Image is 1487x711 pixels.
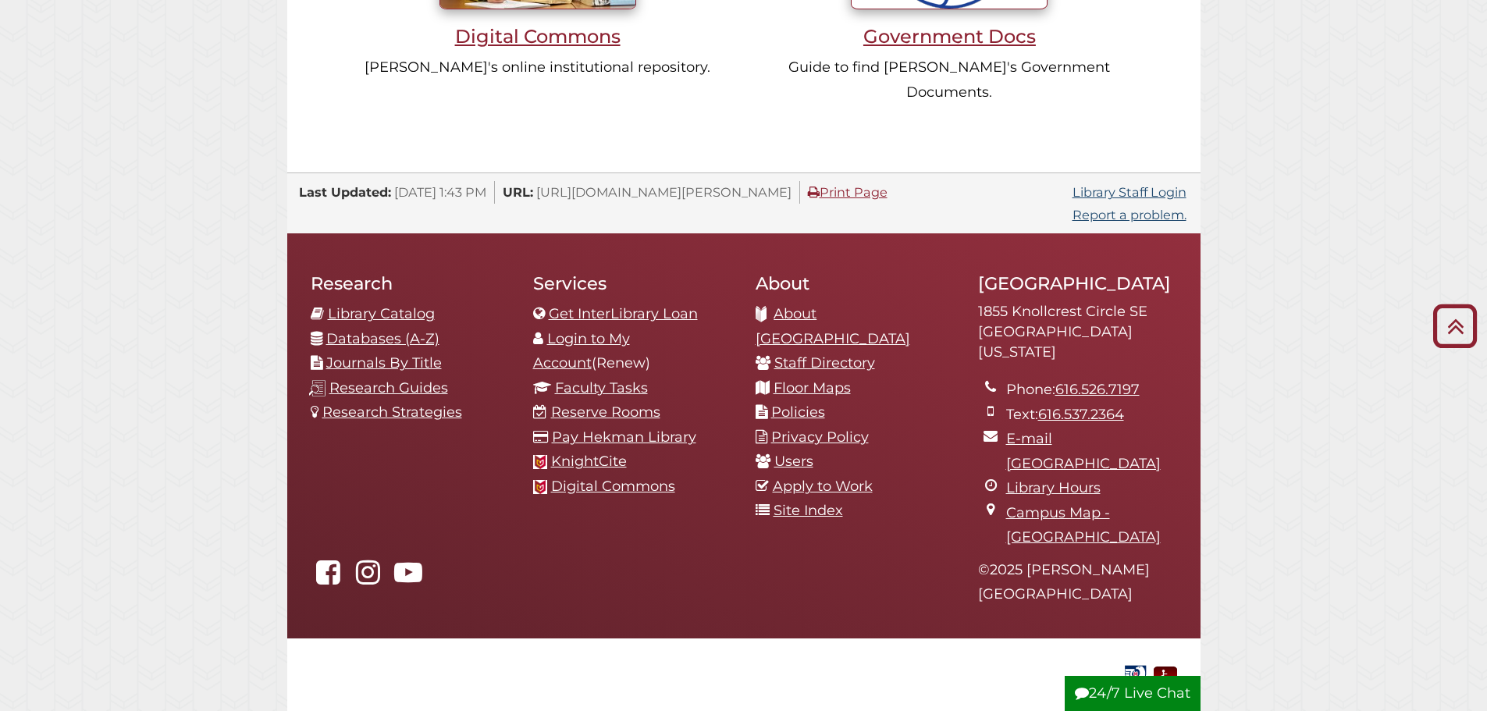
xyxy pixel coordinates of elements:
a: Hekman Library on Facebook [311,569,347,586]
a: Login to My Account [533,330,630,372]
img: Calvin favicon logo [533,480,547,494]
li: (Renew) [533,327,732,376]
a: Get InterLibrary Loan [549,305,698,322]
p: Guide to find [PERSON_NAME]'s Government Documents. [774,55,1126,105]
a: Library Hours [1006,479,1101,496]
i: Print Page [808,186,820,198]
span: URL: [503,184,533,200]
a: Users [774,453,813,470]
h2: [GEOGRAPHIC_DATA] [978,272,1177,294]
h2: Services [533,272,732,294]
a: Databases (A-Z) [326,330,439,347]
span: Last Updated: [299,184,391,200]
a: Hekman Library on YouTube [390,569,426,586]
a: Library Catalog [328,305,435,322]
img: research-guides-icon-white_37x37.png [309,380,326,396]
a: About [GEOGRAPHIC_DATA] [756,305,910,347]
a: Report a problem. [1073,207,1186,222]
h3: Digital Commons [361,25,714,48]
img: Government Documents Federal Depository Library [1121,663,1150,686]
li: Phone: [1006,378,1177,403]
h2: Research [311,272,510,294]
a: Print Page [808,184,888,200]
a: Reserve Rooms [551,403,660,421]
a: Government Documents Federal Depository Library [1121,665,1150,682]
li: Text: [1006,403,1177,428]
a: Policies [771,403,825,421]
a: 616.537.2364 [1038,406,1124,423]
a: Library Staff Login [1073,184,1186,200]
a: Floor Maps [774,379,851,396]
p: © 2025 [PERSON_NAME][GEOGRAPHIC_DATA] [978,558,1177,607]
a: Research Guides [329,379,448,396]
a: Staff Directory [774,354,875,371]
a: 616.526.7197 [1055,381,1140,398]
img: Calvin favicon logo [533,455,547,469]
a: Faculty Tasks [555,379,648,396]
img: Disability Assistance [1154,663,1177,686]
a: Apply to Work [773,478,873,495]
h2: About [756,272,955,294]
a: Research Strategies [322,403,462,421]
p: [PERSON_NAME]'s online institutional repository. [361,55,714,80]
span: [URL][DOMAIN_NAME][PERSON_NAME] [536,184,792,200]
a: Site Index [774,502,843,519]
a: Digital Commons [551,478,675,495]
a: E-mail [GEOGRAPHIC_DATA] [1006,430,1161,472]
a: Privacy Policy [771,428,869,446]
a: Campus Map - [GEOGRAPHIC_DATA] [1006,504,1161,546]
a: Pay Hekman Library [552,428,696,446]
a: Back to Top [1427,313,1483,339]
a: Journals By Title [326,354,442,371]
address: 1855 Knollcrest Circle SE [GEOGRAPHIC_DATA][US_STATE] [978,302,1177,362]
span: [DATE] 1:43 PM [394,184,486,200]
a: hekmanlibrary on Instagram [350,569,386,586]
a: KnightCite [551,453,627,470]
a: Disability Assistance [1154,665,1177,682]
h3: Government Docs [774,25,1126,48]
